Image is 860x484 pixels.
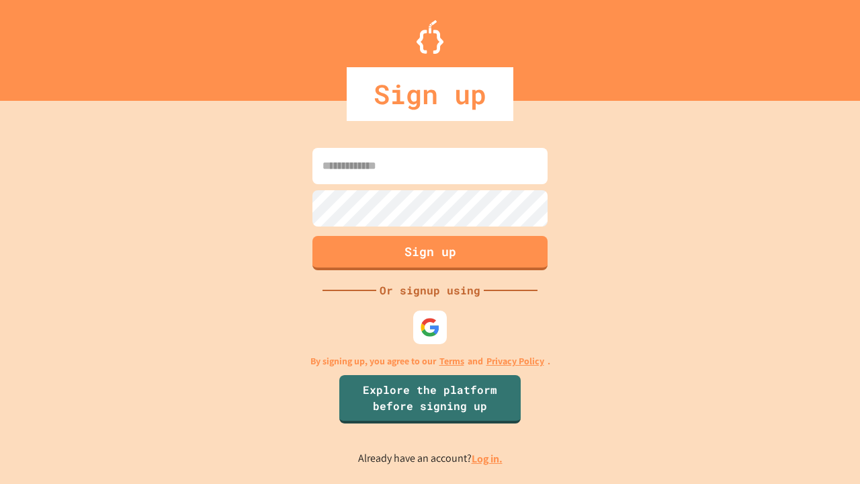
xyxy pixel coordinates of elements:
[339,375,521,424] a: Explore the platform before signing up
[439,354,464,368] a: Terms
[486,354,544,368] a: Privacy Policy
[376,282,484,298] div: Or signup using
[312,236,548,270] button: Sign up
[420,317,440,337] img: google-icon.svg
[310,354,550,368] p: By signing up, you agree to our and .
[417,20,443,54] img: Logo.svg
[358,450,503,467] p: Already have an account?
[347,67,513,121] div: Sign up
[472,452,503,466] a: Log in.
